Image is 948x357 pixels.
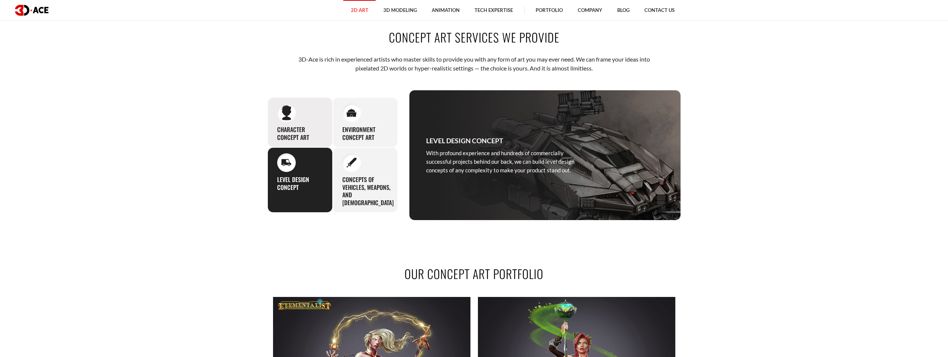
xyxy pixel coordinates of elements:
h3: Level Design Concept [426,135,503,146]
img: logo dark [15,5,48,16]
h3: Level Design Concept [277,176,323,191]
h3: Environment concept art [342,126,388,141]
img: Level Design Concept [281,159,291,166]
h2: Our Concept Art Portfolio [267,265,681,282]
img: Concepts of Vehicles, Weapons, and Props [346,157,356,167]
h2: Concept art services we provide [267,29,681,46]
p: 3D-Ace is rich in experienced artists who master skills to provide you with any form of art you m... [291,55,657,73]
img: Environment concept art [346,108,356,117]
h3: Character concept art [277,126,323,141]
p: With profound experience and hundreds of commercially successful projects behind our back, we can... [426,149,579,175]
img: Character concept art [281,105,291,120]
h3: Concepts of Vehicles, Weapons, and [DEMOGRAPHIC_DATA] [342,176,394,207]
